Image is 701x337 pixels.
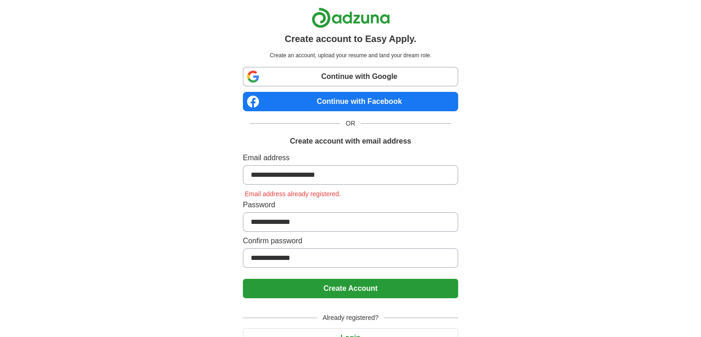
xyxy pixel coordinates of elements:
span: OR [340,119,361,128]
span: Email address already registered. [243,190,343,198]
label: Email address [243,152,458,163]
h1: Create account with email address [290,136,411,147]
a: Continue with Facebook [243,92,458,111]
a: Continue with Google [243,67,458,86]
h1: Create account to Easy Apply. [285,32,417,46]
button: Create Account [243,279,458,298]
label: Confirm password [243,235,458,247]
label: Password [243,199,458,211]
p: Create an account, upload your resume and land your dream role. [245,51,456,60]
span: Already registered? [317,313,384,323]
img: Adzuna logo [312,7,390,28]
